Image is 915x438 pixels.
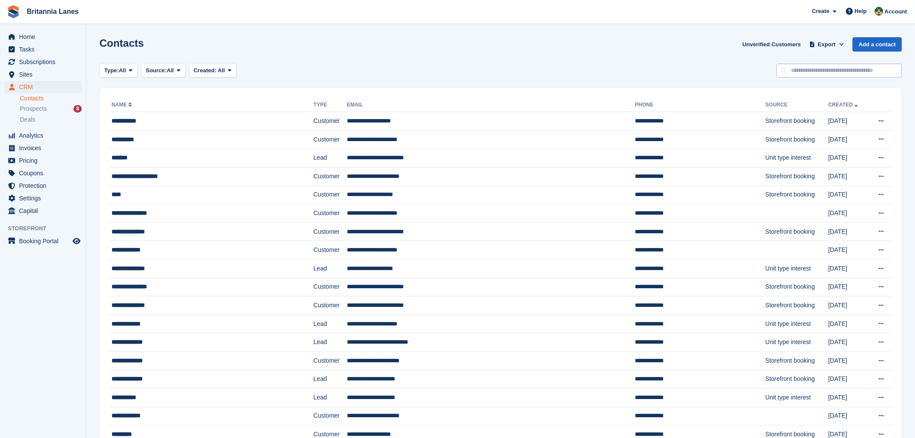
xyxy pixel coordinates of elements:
td: Unit type interest [765,259,828,278]
td: Customer [314,351,347,370]
td: [DATE] [829,186,869,204]
td: Storefront booking [765,112,828,131]
th: Phone [635,98,766,112]
td: Storefront booking [765,222,828,241]
span: Protection [19,180,71,192]
button: Type: All [99,64,138,78]
td: [DATE] [829,241,869,260]
td: [DATE] [829,389,869,407]
span: All [218,67,225,74]
span: Analytics [19,129,71,142]
a: menu [4,68,82,81]
button: Export [808,37,846,52]
td: [DATE] [829,259,869,278]
td: Customer [314,407,347,425]
td: Customer [314,112,347,131]
td: Customer [314,186,347,204]
td: Lead [314,370,347,389]
span: Account [885,7,907,16]
a: Created [829,102,860,108]
a: menu [4,235,82,247]
a: menu [4,43,82,55]
td: Storefront booking [765,370,828,389]
td: Customer [314,222,347,241]
span: Create [812,7,829,16]
td: Storefront booking [765,130,828,149]
td: Unit type interest [765,149,828,167]
span: Invoices [19,142,71,154]
a: menu [4,180,82,192]
a: Britannia Lanes [23,4,82,19]
td: [DATE] [829,370,869,389]
td: [DATE] [829,278,869,296]
span: Type: [104,66,119,75]
a: Name [112,102,134,108]
img: Nathan Kellow [875,7,883,16]
span: Booking Portal [19,235,71,247]
td: Lead [314,315,347,333]
a: Add a contact [853,37,902,52]
td: Storefront booking [765,296,828,315]
td: [DATE] [829,315,869,333]
div: 8 [74,105,82,113]
th: Email [347,98,635,112]
td: Storefront booking [765,167,828,186]
td: Storefront booking [765,186,828,204]
a: Contacts [20,94,82,103]
span: Tasks [19,43,71,55]
img: stora-icon-8386f47178a22dfd0bd8f6a31ec36ba5ce8667c1dd55bd0f319d3a0aa187defe.svg [7,5,20,18]
td: Customer [314,204,347,223]
a: menu [4,167,82,179]
span: CRM [19,81,71,93]
span: All [119,66,126,75]
td: Customer [314,278,347,296]
a: Preview store [71,236,82,246]
td: [DATE] [829,296,869,315]
span: Sites [19,68,71,81]
a: menu [4,81,82,93]
td: Lead [314,149,347,167]
a: menu [4,129,82,142]
a: menu [4,205,82,217]
h1: Contacts [99,37,144,49]
a: menu [4,56,82,68]
a: Unverified Customers [739,37,804,52]
a: menu [4,155,82,167]
td: Storefront booking [765,351,828,370]
td: [DATE] [829,222,869,241]
td: Unit type interest [765,315,828,333]
td: [DATE] [829,407,869,425]
td: Customer [314,167,347,186]
th: Type [314,98,347,112]
span: Settings [19,192,71,204]
span: Home [19,31,71,43]
td: Unit type interest [765,389,828,407]
td: Lead [314,389,347,407]
span: Prospects [20,105,47,113]
td: Customer [314,130,347,149]
td: Lead [314,333,347,352]
span: Deals [20,116,35,124]
button: Created: All [189,64,237,78]
span: All [167,66,174,75]
td: Storefront booking [765,278,828,296]
td: Customer [314,296,347,315]
td: [DATE] [829,204,869,223]
td: [DATE] [829,149,869,167]
td: [DATE] [829,130,869,149]
a: Deals [20,115,82,124]
span: Storefront [8,224,86,233]
span: Help [855,7,867,16]
td: Unit type interest [765,333,828,352]
td: [DATE] [829,112,869,131]
a: menu [4,31,82,43]
td: [DATE] [829,351,869,370]
a: Prospects 8 [20,104,82,113]
th: Source [765,98,828,112]
td: Customer [314,241,347,260]
span: Created: [194,67,217,74]
span: Coupons [19,167,71,179]
td: [DATE] [829,167,869,186]
button: Source: All [141,64,186,78]
span: Export [818,40,836,49]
